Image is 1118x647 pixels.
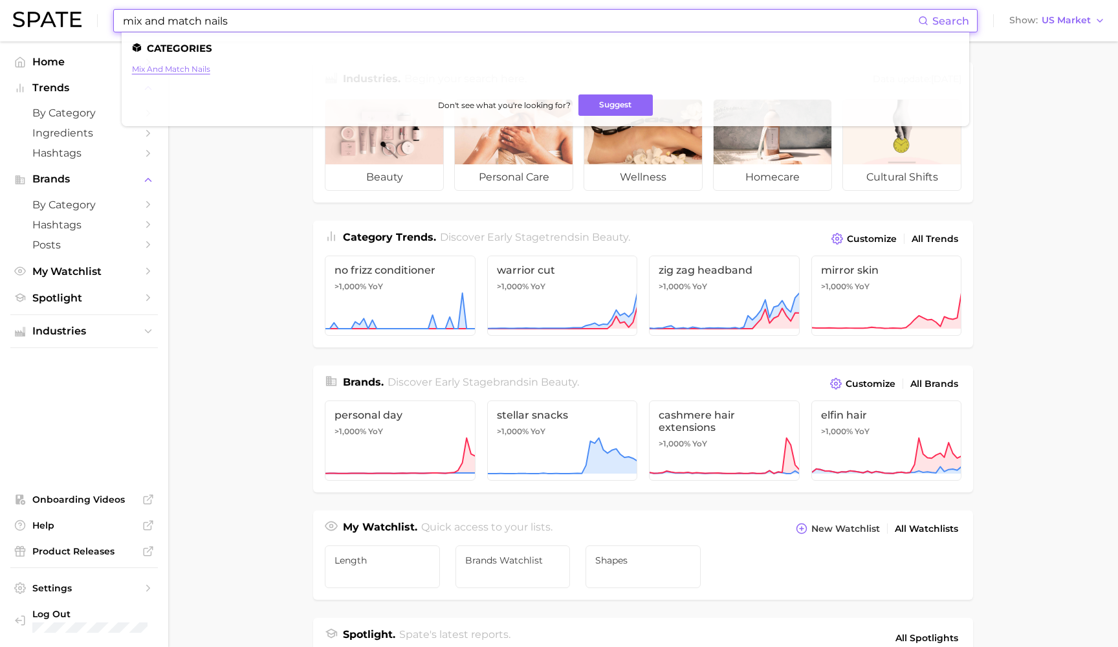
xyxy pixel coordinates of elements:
span: Product Releases [32,545,136,557]
span: YoY [855,281,870,292]
span: US Market [1042,17,1091,24]
a: warrior cut>1,000% YoY [487,256,638,336]
span: YoY [531,426,545,437]
span: elfin hair [821,409,952,421]
span: >1,000% [821,426,853,436]
span: All Watchlists [895,523,958,534]
span: Settings [32,582,136,594]
h2: Quick access to your lists. [421,520,553,538]
span: personal care [455,164,573,190]
a: Shapes [586,545,701,588]
a: Product Releases [10,542,158,561]
a: Posts [10,235,158,255]
span: YoY [368,426,383,437]
span: Brands Watchlist [465,555,561,565]
li: Categories [132,43,959,54]
span: Show [1009,17,1038,24]
span: beauty [592,231,628,243]
button: New Watchlist [793,520,883,538]
a: Hashtags [10,143,158,163]
a: mirror skin>1,000% YoY [811,256,962,336]
span: wellness [584,164,702,190]
span: >1,000% [334,426,366,436]
span: cultural shifts [843,164,961,190]
span: Discover Early Stage brands in . [388,376,579,388]
a: mix and match nails [132,64,210,74]
span: Don't see what you're looking for? [438,100,571,110]
a: Settings [10,578,158,598]
span: Shapes [595,555,691,565]
a: Brands Watchlist [455,545,571,588]
a: Home [10,52,158,72]
a: cashmere hair extensions>1,000% YoY [649,400,800,481]
span: Spotlight [32,292,136,304]
span: Log Out [32,608,159,620]
img: SPATE [13,12,82,27]
span: YoY [692,439,707,449]
span: Hashtags [32,219,136,231]
span: New Watchlist [811,523,880,534]
h1: My Watchlist. [343,520,417,538]
a: My Watchlist [10,261,158,281]
span: >1,000% [659,281,690,291]
span: Trends [32,82,136,94]
span: beauty [325,164,443,190]
a: Hashtags [10,215,158,235]
a: All Trends [908,230,961,248]
span: Length [334,555,430,565]
span: stellar snacks [497,409,628,421]
button: Trends [10,78,158,98]
span: Onboarding Videos [32,494,136,505]
button: Customize [827,375,899,393]
span: >1,000% [497,426,529,436]
span: mirror skin [821,264,952,276]
span: >1,000% [659,439,690,448]
a: Onboarding Videos [10,490,158,509]
a: Spotlight [10,288,158,308]
span: >1,000% [821,281,853,291]
span: YoY [368,281,383,292]
a: no frizz conditioner>1,000% YoY [325,256,476,336]
span: Category Trends . [343,231,436,243]
span: personal day [334,409,466,421]
span: Hashtags [32,147,136,159]
span: My Watchlist [32,265,136,278]
button: ShowUS Market [1006,12,1108,29]
span: no frizz conditioner [334,264,466,276]
span: YoY [692,281,707,292]
a: All Brands [907,375,961,393]
button: Industries [10,322,158,341]
span: homecare [714,164,831,190]
span: Ingredients [32,127,136,139]
span: Brands . [343,376,384,388]
a: personal day>1,000% YoY [325,400,476,481]
a: Length [325,545,440,588]
button: Customize [828,230,900,248]
span: zig zag headband [659,264,790,276]
span: Home [32,56,136,68]
span: >1,000% [497,281,529,291]
span: beauty [541,376,577,388]
a: cultural shifts [842,99,961,191]
span: All Trends [912,234,958,245]
a: Help [10,516,158,535]
a: stellar snacks>1,000% YoY [487,400,638,481]
a: zig zag headband>1,000% YoY [649,256,800,336]
a: wellness [584,99,703,191]
span: YoY [531,281,545,292]
a: personal care [454,99,573,191]
input: Search here for a brand, industry, or ingredient [122,10,918,32]
span: All Spotlights [895,630,958,646]
a: by Category [10,195,158,215]
span: Customize [847,234,897,245]
span: cashmere hair extensions [659,409,790,433]
span: YoY [855,426,870,437]
span: Help [32,520,136,531]
span: Search [932,15,969,27]
span: by Category [32,199,136,211]
button: Brands [10,170,158,189]
span: Industries [32,325,136,337]
span: All Brands [910,378,958,389]
span: Discover Early Stage trends in . [440,231,630,243]
span: Customize [846,378,895,389]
